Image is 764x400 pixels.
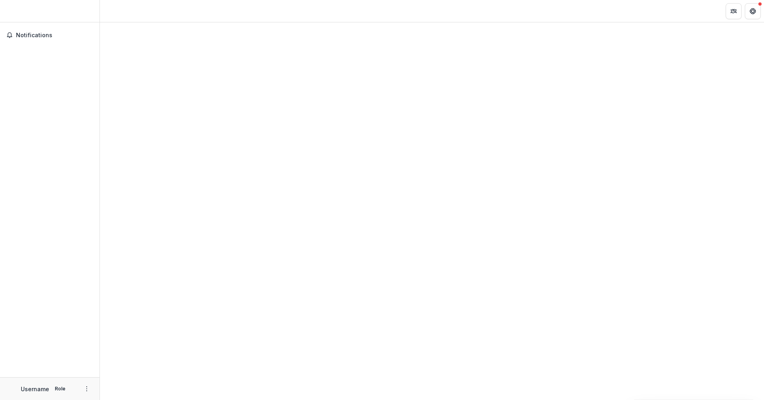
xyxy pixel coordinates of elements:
[726,3,742,19] button: Partners
[745,3,761,19] button: Get Help
[21,385,49,393] p: Username
[82,384,92,394] button: More
[3,29,96,42] button: Notifications
[16,32,93,39] span: Notifications
[52,385,68,392] p: Role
